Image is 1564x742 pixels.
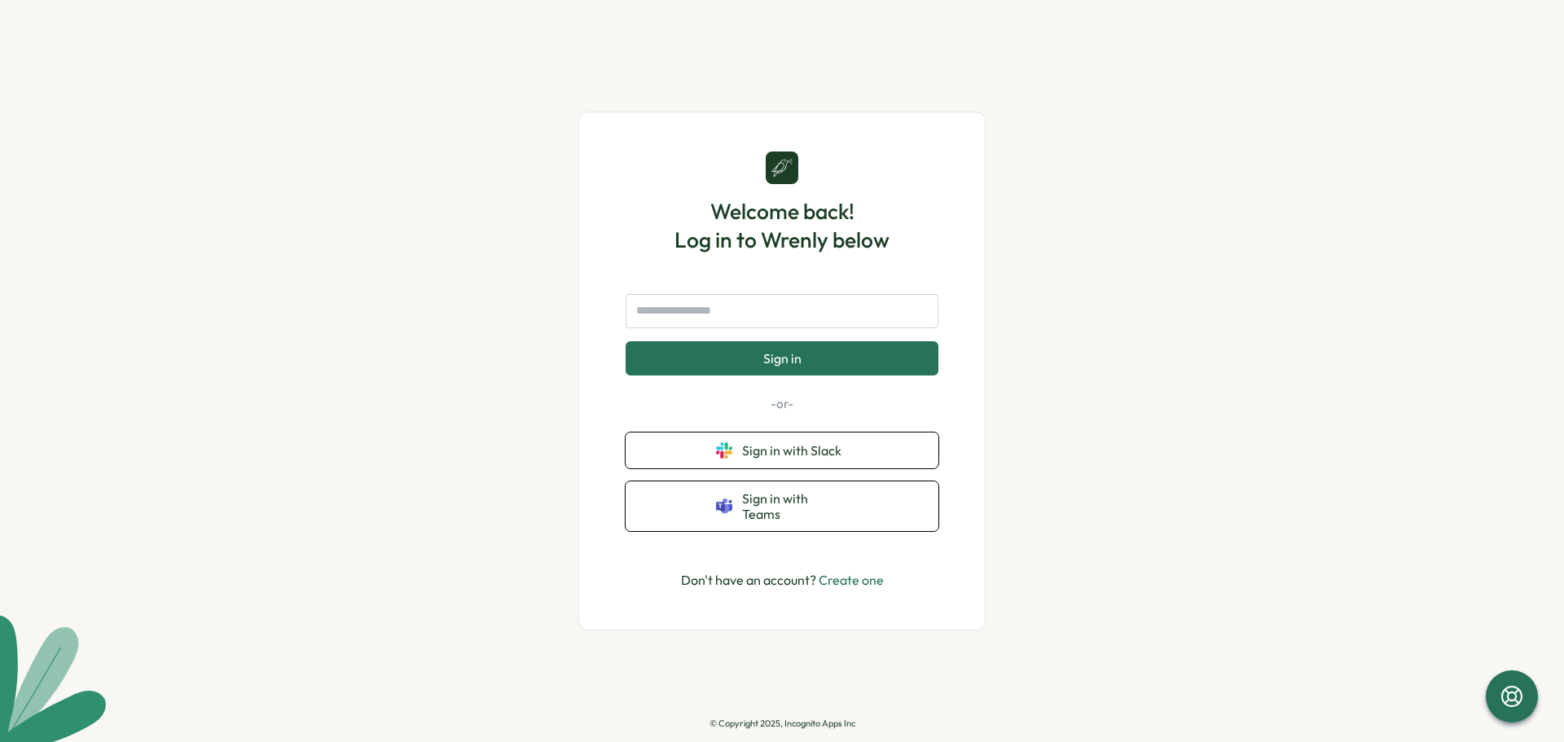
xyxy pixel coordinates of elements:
[681,570,884,591] p: Don't have an account?
[763,351,802,366] span: Sign in
[626,481,938,531] button: Sign in with Teams
[819,572,884,588] a: Create one
[710,718,855,729] p: © Copyright 2025, Incognito Apps Inc
[742,443,848,458] span: Sign in with Slack
[626,395,938,413] p: -or-
[626,432,938,468] button: Sign in with Slack
[742,491,848,521] span: Sign in with Teams
[626,341,938,375] button: Sign in
[674,197,890,254] h1: Welcome back! Log in to Wrenly below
